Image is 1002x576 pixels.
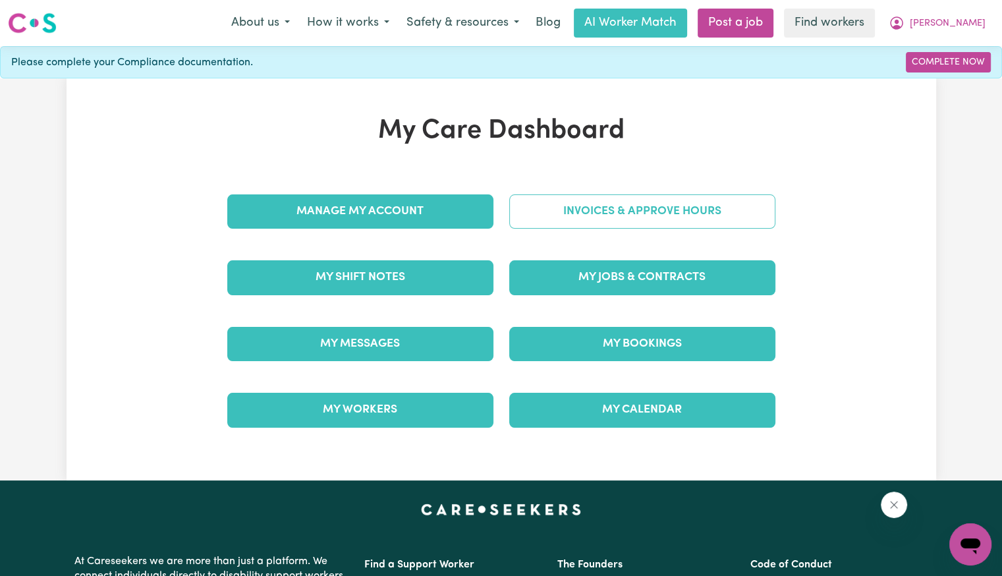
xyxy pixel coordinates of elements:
[906,52,991,72] a: Complete Now
[509,393,775,427] a: My Calendar
[910,16,986,31] span: [PERSON_NAME]
[364,560,474,570] a: Find a Support Worker
[219,115,783,147] h1: My Care Dashboard
[8,9,80,20] span: Need any help?
[223,9,298,37] button: About us
[574,9,687,38] a: AI Worker Match
[509,194,775,229] a: Invoices & Approve Hours
[421,504,581,515] a: Careseekers home page
[227,327,493,361] a: My Messages
[227,393,493,427] a: My Workers
[398,9,528,37] button: Safety & resources
[8,11,57,35] img: Careseekers logo
[298,9,398,37] button: How it works
[880,9,994,37] button: My Account
[509,260,775,295] a: My Jobs & Contracts
[11,55,253,71] span: Please complete your Compliance documentation.
[227,260,493,295] a: My Shift Notes
[784,9,875,38] a: Find workers
[227,194,493,229] a: Manage My Account
[557,560,623,570] a: The Founders
[698,9,773,38] a: Post a job
[8,8,57,38] a: Careseekers logo
[881,492,907,518] iframe: Close message
[509,327,775,361] a: My Bookings
[750,560,832,570] a: Code of Conduct
[949,523,991,565] iframe: Button to launch messaging window
[528,9,569,38] a: Blog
